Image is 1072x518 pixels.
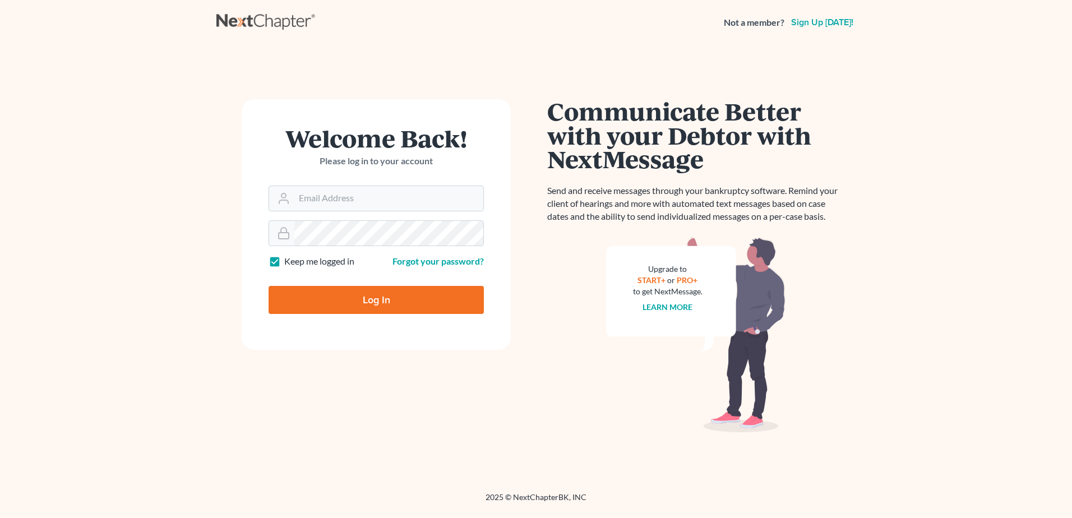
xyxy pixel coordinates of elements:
[633,286,703,297] div: to get NextMessage.
[677,275,698,285] a: PRO+
[547,184,844,223] p: Send and receive messages through your bankruptcy software. Remind your client of hearings and mo...
[392,256,484,266] a: Forgot your password?
[668,275,676,285] span: or
[789,18,856,27] a: Sign up [DATE]!
[547,99,844,171] h1: Communicate Better with your Debtor with NextMessage
[638,275,666,285] a: START+
[643,302,693,312] a: Learn more
[269,286,484,314] input: Log In
[269,155,484,168] p: Please log in to your account
[606,237,785,433] img: nextmessage_bg-59042aed3d76b12b5cd301f8e5b87938c9018125f34e5fa2b7a6b67550977c72.svg
[724,16,784,29] strong: Not a member?
[284,255,354,268] label: Keep me logged in
[269,126,484,150] h1: Welcome Back!
[633,263,703,275] div: Upgrade to
[294,186,483,211] input: Email Address
[216,492,856,512] div: 2025 © NextChapterBK, INC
